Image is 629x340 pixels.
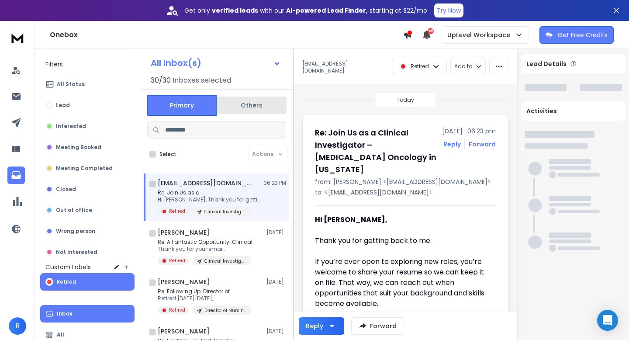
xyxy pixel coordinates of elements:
p: [EMAIL_ADDRESS][DOMAIN_NAME] [302,60,387,74]
h1: Onebox [50,30,403,40]
p: Not Interested [56,249,97,256]
p: Meeting Completed [56,165,113,172]
p: Today [397,97,414,104]
button: Try Now [434,3,463,17]
p: Thank you for your email, [158,246,252,253]
h1: [PERSON_NAME] [158,327,210,336]
button: Primary [147,95,217,116]
p: Retired [169,307,185,313]
p: Re: A Fantastic Opportunity: Clinical [158,239,252,246]
p: Re: Following Up: Director of [158,288,252,295]
p: All Status [57,81,85,88]
button: Wrong person [40,222,135,240]
span: 50 [428,28,434,34]
p: All [57,331,64,338]
button: Not Interested [40,243,135,261]
div: Reply [306,322,323,330]
img: logo [9,30,26,46]
h3: Inboxes selected [173,75,231,86]
p: Out of office [56,207,92,214]
p: Re: Join Us as a [158,189,263,196]
button: All Inbox(s) [144,54,288,72]
p: Interested [56,123,86,130]
h3: Filters [40,58,135,70]
button: Get Free Credits [539,26,614,44]
p: Clinical Investigator - [MEDICAL_DATA] Oncology (MA-1117) [204,208,246,215]
button: R [9,317,26,335]
p: Meeting Booked [56,144,101,151]
button: All Status [40,76,135,93]
h3: Custom Labels [45,263,91,271]
div: Thank you for getting back to me. [315,236,489,246]
p: to: <[EMAIL_ADDRESS][DOMAIN_NAME]> [315,188,496,197]
button: Inbox [40,305,135,323]
p: Director of Nursing (MI-1116) [204,307,246,314]
p: Retired [DATE][DATE], [158,295,252,302]
label: Select [159,151,176,158]
p: [DATE] [266,278,286,285]
span: Retired [57,278,76,285]
button: Reply [299,317,344,335]
strong: AI-powered Lead Finder, [286,6,368,15]
h1: [EMAIL_ADDRESS][DOMAIN_NAME] [158,179,254,187]
p: 06:23 PM [263,180,286,187]
p: Retired [411,63,429,70]
h1: [PERSON_NAME] [158,228,210,237]
div: Forward [469,140,496,149]
button: Retired [40,273,135,291]
span: 30 / 30 [151,75,171,86]
p: Lead Details [526,59,567,68]
h1: [PERSON_NAME] [158,278,210,286]
p: UpLevel Workspace [447,31,514,39]
p: Closed [56,186,76,193]
p: Try Now [437,6,461,15]
p: Inbox [57,310,72,317]
button: Forward [351,317,404,335]
p: [DATE] : 06:23 pm [442,127,496,135]
div: Activities [521,101,626,121]
p: Get only with our starting at $22/mo [184,6,427,15]
p: [DATE] [266,229,286,236]
button: Out of office [40,201,135,219]
button: Reply [443,140,461,149]
div: If you’re ever open to exploring new roles, you’re welcome to share your resume so we can keep it... [315,257,489,309]
strong: verified leads [212,6,258,15]
p: Get Free Credits [558,31,608,39]
div: Open Intercom Messenger [597,310,618,331]
p: Hi [PERSON_NAME], Thank you for getting [158,196,263,203]
button: Meeting Completed [40,160,135,177]
p: Wrong person [56,228,95,235]
button: Lead [40,97,135,114]
button: Others [217,96,287,115]
p: Retired [169,208,185,215]
p: [DATE] [266,328,286,335]
strong: Hi [PERSON_NAME], [315,215,387,225]
button: Interested [40,118,135,135]
p: Clinical Investigator - [MEDICAL_DATA] Oncology (MA-1117) [204,258,246,264]
h1: All Inbox(s) [151,59,201,67]
button: Closed [40,180,135,198]
button: Meeting Booked [40,139,135,156]
p: from: [PERSON_NAME] <[EMAIL_ADDRESS][DOMAIN_NAME]> [315,177,496,186]
p: Lead [56,102,70,109]
p: Retired [169,257,185,264]
p: Add to [454,63,472,70]
h1: Re: Join Us as a Clinical Investigator – [MEDICAL_DATA] Oncology in [US_STATE] [315,127,437,176]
